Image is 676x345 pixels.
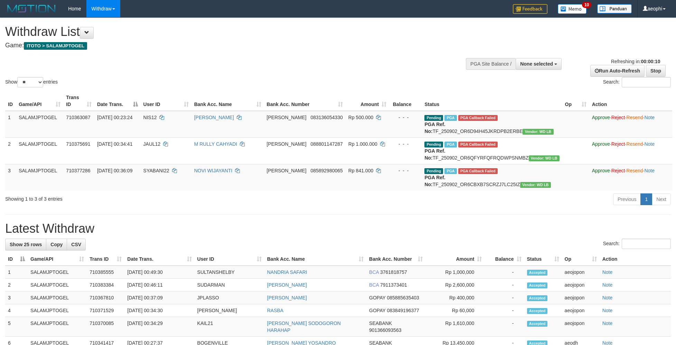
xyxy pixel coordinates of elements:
[267,269,307,275] a: NANDRIA SAFARI
[622,239,671,249] input: Search:
[16,111,63,138] td: SALAMJPTOGEL
[644,141,655,147] a: Note
[527,270,548,276] span: Accepted
[194,141,237,147] a: M RULLY CAHYADI
[422,137,562,164] td: TF_250902_OR6QFYRFQFRQDWPSNMBZ
[66,115,90,120] span: 710363087
[602,269,613,275] a: Note
[67,239,86,250] a: CSV
[195,291,264,304] td: JPLASSO
[267,320,341,333] a: [PERSON_NAME] SODOGORON HARAHAP
[592,141,610,147] a: Approve
[366,253,425,266] th: Bank Acc. Number: activate to sort column ascending
[425,266,485,279] td: Rp 1,000,000
[640,193,652,205] a: 1
[562,91,589,111] th: Op: activate to sort column ascending
[346,91,389,111] th: Amount: activate to sort column ascending
[195,279,264,291] td: SUDARMAN
[50,242,63,247] span: Copy
[17,77,43,87] select: Showentries
[24,42,87,50] span: ITOTO > SALAMJPTOGEL
[466,58,516,70] div: PGA Site Balance /
[97,168,132,173] span: [DATE] 00:36:09
[422,91,562,111] th: Status
[380,282,407,288] span: Copy 7911373401 to clipboard
[87,279,124,291] td: 710383384
[485,266,524,279] td: -
[513,4,547,14] img: Feedback.jpg
[348,115,373,120] span: Rp 500.000
[611,115,625,120] a: Reject
[485,304,524,317] td: -
[5,253,28,266] th: ID: activate to sort column descending
[97,115,132,120] span: [DATE] 00:23:24
[485,291,524,304] td: -
[425,291,485,304] td: Rp 400,000
[63,91,94,111] th: Trans ID: activate to sort column ascending
[141,91,191,111] th: User ID: activate to sort column ascending
[28,266,87,279] td: SALAMJPTOGEL
[602,308,613,313] a: Note
[5,304,28,317] td: 4
[264,253,366,266] th: Bank Acc. Name: activate to sort column ascending
[558,4,587,14] img: Button%20Memo.svg
[524,253,562,266] th: Status: activate to sort column ascending
[425,279,485,291] td: Rp 2,600,000
[622,77,671,87] input: Search:
[28,291,87,304] td: SALAMJPTOGEL
[600,253,671,266] th: Action
[529,155,560,161] span: Vendor URL: https://dashboard.q2checkout.com/secure
[348,168,373,173] span: Rp 841.000
[124,253,194,266] th: Date Trans.: activate to sort column ascending
[444,168,457,174] span: Marked by aeohensen
[194,168,233,173] a: NOVI WIJAYANTI
[87,291,124,304] td: 710367810
[5,3,58,14] img: MOTION_logo.png
[582,2,591,8] span: 10
[46,239,67,250] a: Copy
[458,142,498,147] span: PGA Error
[392,114,419,121] div: - - -
[369,308,385,313] span: GOPAY
[5,164,16,191] td: 3
[5,91,16,111] th: ID
[310,115,342,120] span: Copy 083136054330 to clipboard
[485,253,524,266] th: Balance: activate to sort column ascending
[611,168,625,173] a: Reject
[87,304,124,317] td: 710371529
[264,91,346,111] th: Bank Acc. Number: activate to sort column ascending
[641,59,660,64] strong: 00:00:10
[523,129,553,135] span: Vendor URL: https://dashboard.q2checkout.com/secure
[444,115,457,121] span: Marked by aeohensen
[124,266,194,279] td: [DATE] 00:49:30
[392,141,419,147] div: - - -
[485,279,524,291] td: -
[520,182,551,188] span: Vendor URL: https://dashboard.q2checkout.com/secure
[97,141,132,147] span: [DATE] 00:34:41
[589,91,672,111] th: Action
[87,253,124,266] th: Trans ID: activate to sort column ascending
[425,304,485,317] td: Rp 60,000
[5,193,276,202] div: Showing 1 to 3 of 3 entries
[444,142,457,147] span: Marked by aeohensen
[143,141,161,147] span: JAUL12
[392,167,419,174] div: - - -
[191,91,264,111] th: Bank Acc. Name: activate to sort column ascending
[94,91,141,111] th: Date Trans.: activate to sort column descending
[16,137,63,164] td: SALAMJPTOGEL
[520,61,553,67] span: None selected
[603,239,671,249] label: Search:
[424,115,443,121] span: Pending
[143,168,169,173] span: SYABANI22
[5,42,444,49] h4: Game:
[590,65,645,77] a: Run Auto-Refresh
[626,141,643,147] a: Resend
[267,308,283,313] a: RASBA
[348,141,377,147] span: Rp 1.000.000
[195,304,264,317] td: [PERSON_NAME]
[16,164,63,191] td: SALAMJPTOGEL
[458,115,498,121] span: PGA Error
[562,253,600,266] th: Op: activate to sort column ascending
[424,148,445,161] b: PGA Ref. No:
[28,304,87,317] td: SALAMJPTOGEL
